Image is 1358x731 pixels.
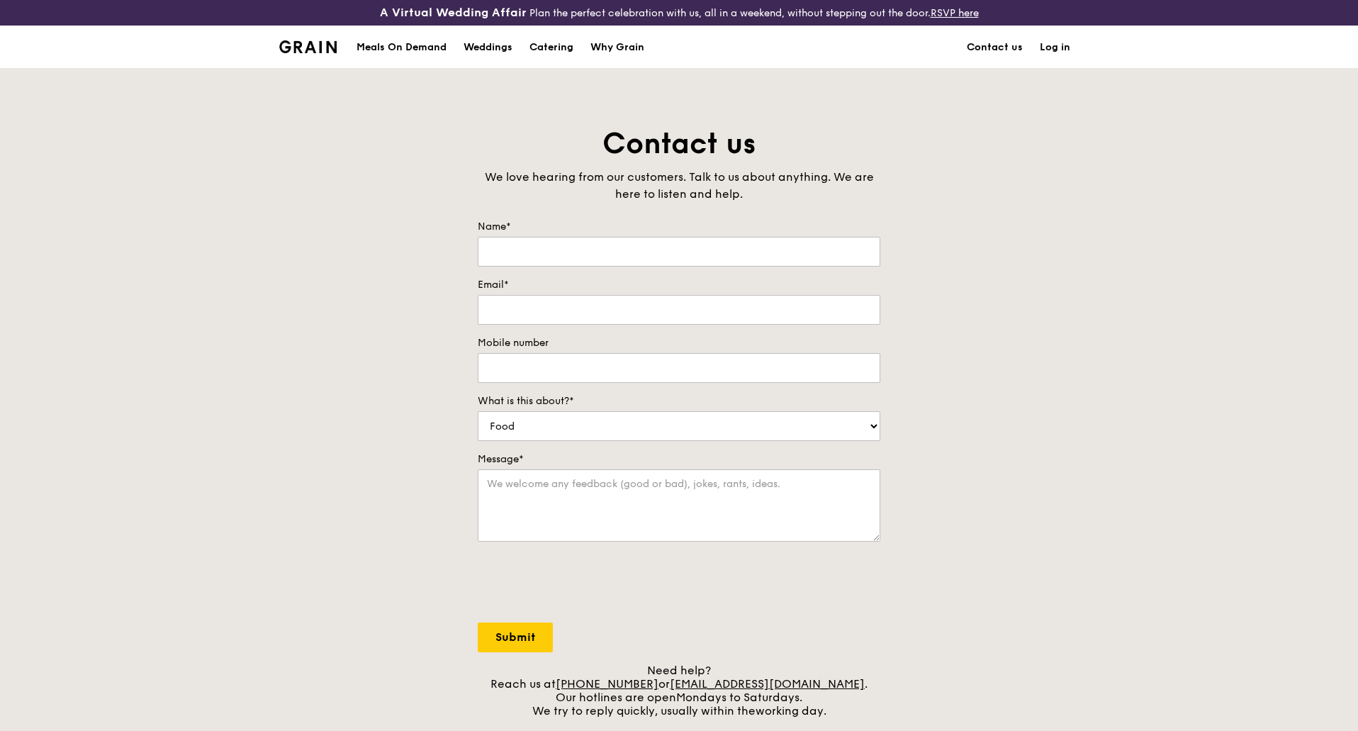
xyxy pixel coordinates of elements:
label: Name* [478,220,880,234]
iframe: reCAPTCHA [478,556,693,611]
label: Message* [478,452,880,467]
h1: Contact us [478,125,880,163]
a: Log in [1031,26,1079,69]
a: GrainGrain [279,25,337,67]
input: Submit [478,623,553,652]
h3: A Virtual Wedding Affair [380,6,527,20]
a: RSVP here [931,7,979,19]
a: Weddings [455,26,521,69]
a: Catering [521,26,582,69]
img: Grain [279,40,337,53]
div: Meals On Demand [357,26,447,69]
label: Mobile number [478,336,880,350]
div: Weddings [464,26,512,69]
div: Plan the perfect celebration with us, all in a weekend, without stepping out the door. [271,6,1087,20]
label: Email* [478,278,880,292]
div: Catering [529,26,573,69]
span: working day. [756,704,826,718]
div: Need help? Reach us at or . Our hotlines are open We try to reply quickly, usually within the [478,664,880,718]
div: Why Grain [590,26,644,69]
label: What is this about?* [478,394,880,408]
a: Why Grain [582,26,653,69]
a: Contact us [958,26,1031,69]
a: [PHONE_NUMBER] [556,677,658,691]
a: [EMAIL_ADDRESS][DOMAIN_NAME] [670,677,865,691]
span: Mondays to Saturdays. [676,691,802,704]
div: We love hearing from our customers. Talk to us about anything. We are here to listen and help. [478,169,880,203]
